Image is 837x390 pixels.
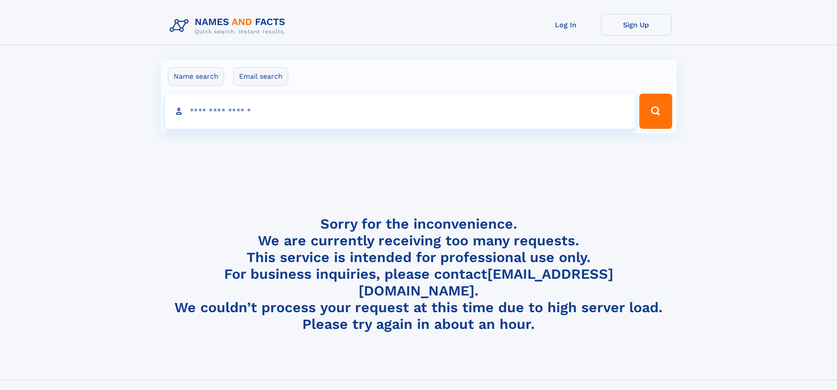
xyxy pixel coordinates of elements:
[639,94,672,129] button: Search Button
[165,94,636,129] input: search input
[359,266,613,299] a: [EMAIL_ADDRESS][DOMAIN_NAME]
[531,14,601,36] a: Log In
[166,215,671,333] h4: Sorry for the inconvenience. We are currently receiving too many requests. This service is intend...
[168,67,224,86] label: Name search
[166,14,293,38] img: Logo Names and Facts
[601,14,671,36] a: Sign Up
[233,67,288,86] label: Email search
